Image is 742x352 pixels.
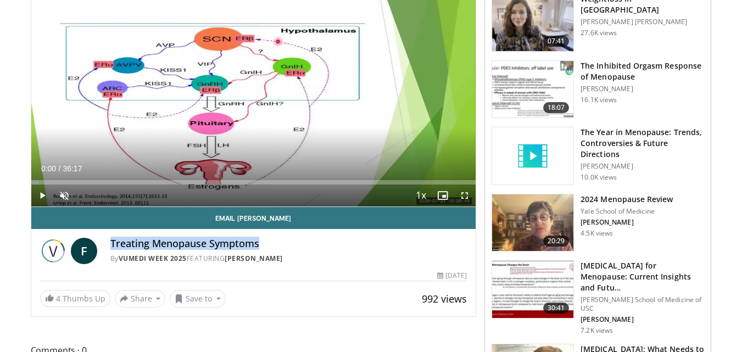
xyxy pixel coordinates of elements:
[110,254,467,264] div: By FEATURING
[581,85,704,93] p: [PERSON_NAME]
[543,303,570,314] span: 30:41
[110,238,467,250] h4: Treating Menopause Symptoms
[454,185,476,206] button: Fullscreen
[581,326,613,335] p: 7.2K views
[31,185,53,206] button: Play
[410,185,432,206] button: Playback Rate
[581,18,704,26] p: [PERSON_NAME] [PERSON_NAME]
[492,127,573,185] img: video_placeholder_short.svg
[492,60,704,119] a: 18:07 The Inhibited Orgasm Response of Menopause [PERSON_NAME] 16.1K views
[40,238,66,264] img: Vumedi Week 2025
[581,229,613,238] p: 4.5K views
[581,295,704,313] p: [PERSON_NAME] School of Medicine of USC
[581,173,617,182] p: 10.0K views
[543,102,570,113] span: 18:07
[581,127,704,160] h3: The Year in Menopause: Trends, Controversies & Future Directions
[581,29,617,37] p: 27.6K views
[31,207,476,229] a: Email [PERSON_NAME]
[492,61,573,118] img: 283c0f17-5e2d-42ba-a87c-168d447cdba4.150x105_q85_crop-smart_upscale.jpg
[581,207,673,216] p: Yale School of Medicine
[543,36,570,47] span: 07:41
[581,60,704,82] h3: The Inhibited Orgasm Response of Menopause
[71,238,97,264] a: F
[581,218,673,227] p: [PERSON_NAME]
[581,315,704,324] p: [PERSON_NAME]
[119,254,187,263] a: Vumedi Week 2025
[492,194,704,252] a: 20:29 2024 Menopause Review Yale School of Medicine [PERSON_NAME] 4.5K views
[543,236,570,247] span: 20:29
[41,164,56,173] span: 0:00
[492,260,704,335] a: 30:41 [MEDICAL_DATA] for Menopause: Current Insights and Futu… [PERSON_NAME] School of Medicine o...
[31,180,476,185] div: Progress Bar
[59,164,61,173] span: /
[115,290,166,308] button: Share
[225,254,283,263] a: [PERSON_NAME]
[170,290,226,308] button: Save to
[581,260,704,293] h3: [MEDICAL_DATA] for Menopause: Current Insights and Futu…
[492,127,704,185] a: The Year in Menopause: Trends, Controversies & Future Directions [PERSON_NAME] 10.0K views
[422,292,467,305] span: 992 views
[581,96,617,104] p: 16.1K views
[56,293,60,304] span: 4
[437,271,467,281] div: [DATE]
[492,194,573,252] img: 692f135d-47bd-4f7e-b54d-786d036e68d3.150x105_q85_crop-smart_upscale.jpg
[492,261,573,318] img: 47271b8a-94f4-49c8-b914-2a3d3af03a9e.150x105_q85_crop-smart_upscale.jpg
[53,185,75,206] button: Unmute
[432,185,454,206] button: Enable picture-in-picture mode
[63,164,82,173] span: 36:17
[581,194,673,205] h3: 2024 Menopause Review
[581,162,704,171] p: [PERSON_NAME]
[40,290,110,307] a: 4 Thumbs Up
